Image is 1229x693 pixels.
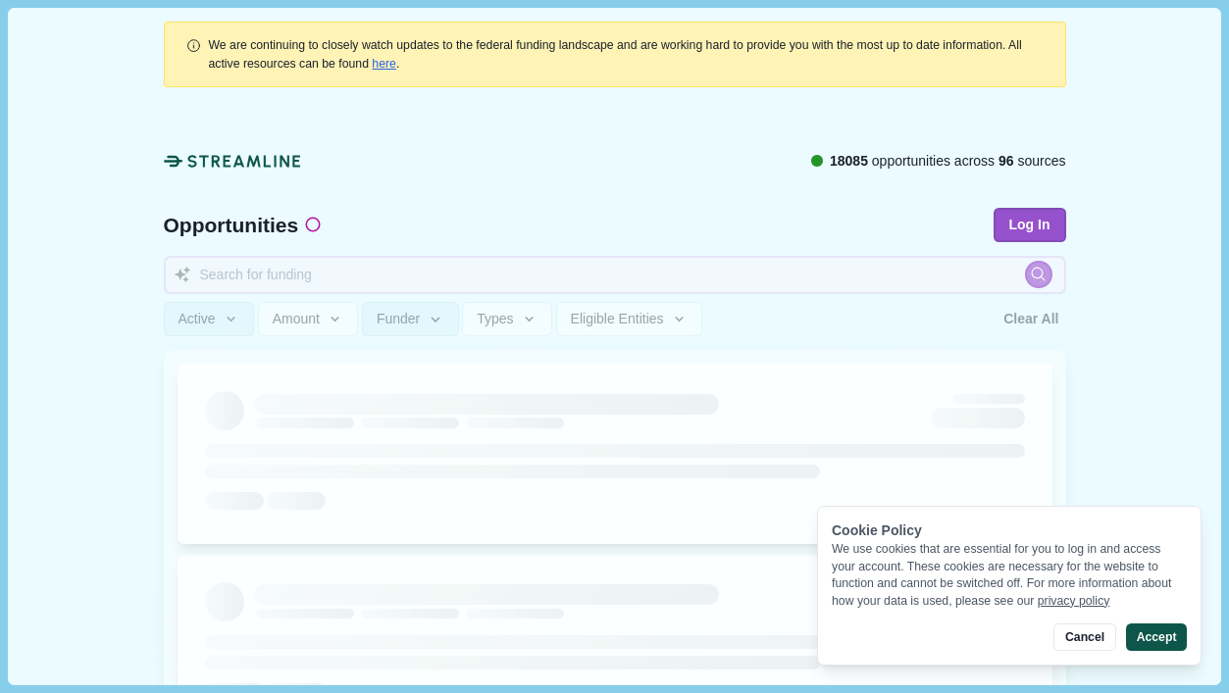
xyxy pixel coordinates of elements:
[556,302,702,336] button: Eligible Entities
[209,38,1022,70] span: We are continuing to closely watch updates to the federal funding landscape and are working hard ...
[997,302,1065,336] button: Clear All
[209,36,1045,73] div: .
[477,311,513,327] span: Types
[372,57,396,71] a: here
[462,302,552,336] button: Types
[362,302,459,336] button: Funder
[832,522,922,538] span: Cookie Policy
[1053,623,1115,651] button: Cancel
[830,153,868,169] span: 18085
[258,302,359,336] button: Amount
[1038,594,1110,608] a: privacy policy
[164,215,299,235] span: Opportunities
[179,311,216,327] span: Active
[1126,623,1187,651] button: Accept
[164,256,1066,294] input: Search for funding
[832,541,1187,610] div: We use cookies that are essential for you to log in and access your account. These cookies are ne...
[377,311,420,327] span: Funder
[571,311,664,327] span: Eligible Entities
[164,302,255,336] button: Active
[830,151,1066,172] span: opportunities across sources
[273,311,320,327] span: Amount
[994,208,1066,242] button: Log In
[999,153,1014,169] span: 96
